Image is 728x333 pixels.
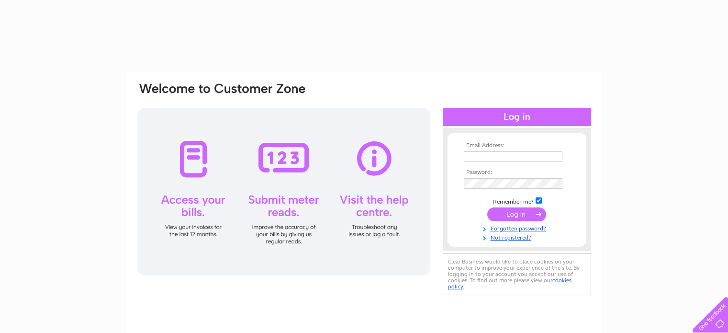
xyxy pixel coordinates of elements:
a: Forgotten password? [464,223,572,232]
th: Password: [461,169,572,176]
a: cookies policy [448,277,571,290]
th: Email Address: [461,142,572,149]
input: Submit [487,207,546,221]
div: Clear Business would like to place cookies on your computer to improve your experience of the sit... [443,253,591,295]
td: Remember me? [461,196,572,206]
a: Not registered? [464,232,572,241]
